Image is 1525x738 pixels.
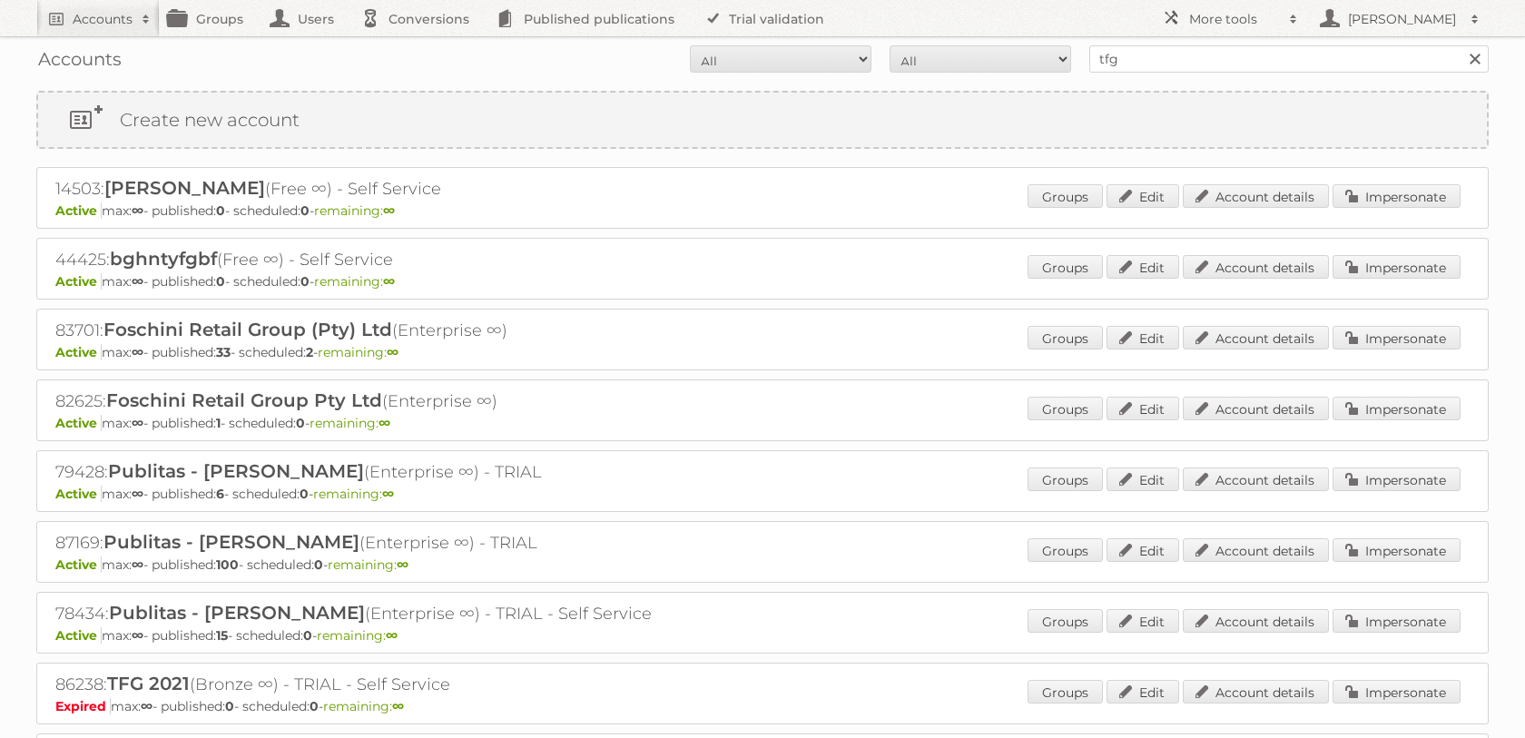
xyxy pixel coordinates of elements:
h2: 79428: (Enterprise ∞) - TRIAL [55,460,691,484]
a: Impersonate [1333,680,1461,704]
a: Account details [1183,680,1329,704]
h2: [PERSON_NAME] [1343,10,1461,28]
strong: 0 [314,556,323,573]
strong: 2 [306,344,313,360]
strong: 0 [216,273,225,290]
a: Create new account [38,93,1487,147]
a: Groups [1028,467,1103,491]
span: Active [55,556,102,573]
span: Active [55,344,102,360]
strong: 0 [216,202,225,219]
strong: ∞ [382,486,394,502]
h2: Accounts [73,10,133,28]
span: remaining: [314,202,395,219]
a: Groups [1028,680,1103,704]
span: bghntyfgbf [110,248,217,270]
h2: 14503: (Free ∞) - Self Service [55,177,691,201]
strong: 0 [300,202,310,219]
strong: 0 [300,273,310,290]
a: Account details [1183,397,1329,420]
span: remaining: [313,486,394,502]
strong: ∞ [386,627,398,644]
a: Account details [1183,467,1329,491]
p: max: - published: - scheduled: - [55,344,1470,360]
span: Active [55,273,102,290]
span: remaining: [314,273,395,290]
span: remaining: [323,698,404,714]
a: Impersonate [1333,255,1461,279]
strong: ∞ [132,415,143,431]
span: Expired [55,698,111,714]
strong: ∞ [132,202,143,219]
a: Account details [1183,609,1329,633]
span: Active [55,486,102,502]
a: Account details [1183,326,1329,349]
span: Foschini Retail Group (Pty) Ltd [103,319,392,340]
a: Edit [1107,255,1179,279]
a: Groups [1028,609,1103,633]
a: Groups [1028,538,1103,562]
a: Edit [1107,326,1179,349]
span: Active [55,415,102,431]
a: Edit [1107,467,1179,491]
a: Edit [1107,184,1179,208]
a: Account details [1183,538,1329,562]
strong: ∞ [379,415,390,431]
strong: 100 [216,556,239,573]
a: Impersonate [1333,538,1461,562]
a: Edit [1107,680,1179,704]
span: Publitas - [PERSON_NAME] [103,531,359,553]
p: max: - published: - scheduled: - [55,415,1470,431]
a: Edit [1107,538,1179,562]
a: Groups [1028,184,1103,208]
strong: 6 [216,486,224,502]
strong: 0 [310,698,319,714]
span: remaining: [310,415,390,431]
h2: More tools [1189,10,1280,28]
strong: ∞ [383,273,395,290]
strong: ∞ [383,202,395,219]
strong: ∞ [132,273,143,290]
strong: ∞ [132,344,143,360]
strong: ∞ [132,486,143,502]
span: Active [55,202,102,219]
span: Publitas - [PERSON_NAME] [109,602,365,624]
strong: 0 [296,415,305,431]
span: remaining: [318,344,398,360]
a: Impersonate [1333,184,1461,208]
strong: 15 [216,627,228,644]
a: Groups [1028,326,1103,349]
span: Publitas - [PERSON_NAME] [108,460,364,482]
strong: ∞ [387,344,398,360]
strong: 0 [225,698,234,714]
a: Impersonate [1333,326,1461,349]
h2: 82625: (Enterprise ∞) [55,389,691,413]
span: remaining: [328,556,408,573]
strong: ∞ [132,556,143,573]
h2: 87169: (Enterprise ∞) - TRIAL [55,531,691,555]
strong: ∞ [397,556,408,573]
p: max: - published: - scheduled: - [55,486,1470,502]
span: remaining: [317,627,398,644]
h2: 44425: (Free ∞) - Self Service [55,248,691,271]
p: max: - published: - scheduled: - [55,273,1470,290]
a: Groups [1028,397,1103,420]
a: Edit [1107,609,1179,633]
a: Groups [1028,255,1103,279]
span: Foschini Retail Group Pty Ltd [106,389,382,411]
h2: 83701: (Enterprise ∞) [55,319,691,342]
h2: 86238: (Bronze ∞) - TRIAL - Self Service [55,673,691,696]
strong: 1 [216,415,221,431]
p: max: - published: - scheduled: - [55,556,1470,573]
a: Edit [1107,397,1179,420]
a: Impersonate [1333,397,1461,420]
p: max: - published: - scheduled: - [55,627,1470,644]
span: TFG 2021 [107,673,190,694]
a: Impersonate [1333,609,1461,633]
span: [PERSON_NAME] [104,177,265,199]
a: Account details [1183,255,1329,279]
h2: 78434: (Enterprise ∞) - TRIAL - Self Service [55,602,691,625]
strong: ∞ [132,627,143,644]
strong: ∞ [141,698,152,714]
a: Account details [1183,184,1329,208]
